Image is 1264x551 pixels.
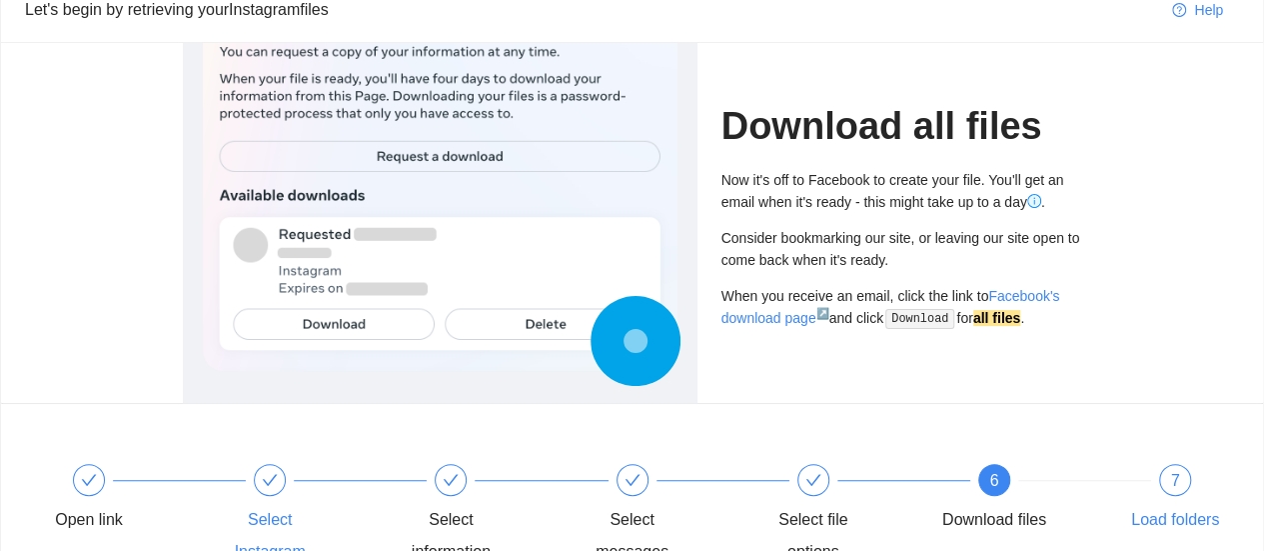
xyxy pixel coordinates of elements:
[805,472,821,488] span: check
[31,464,212,536] div: Open link
[55,504,123,536] div: Open link
[1027,194,1041,208] span: info-circle
[81,472,97,488] span: check
[942,504,1046,536] div: Download files
[443,472,459,488] span: check
[936,464,1117,536] div: 6Download files
[989,472,998,489] span: 6
[625,472,640,488] span: check
[721,288,1060,326] a: Facebook's download page↗
[721,103,1082,150] h1: Download all files
[973,310,1020,326] strong: all files
[721,169,1082,213] div: Now it's off to Facebook to create your file. You'll get an email when it's ready - this might ta...
[1171,472,1180,489] span: 7
[262,472,278,488] span: check
[1172,3,1186,19] span: question-circle
[721,227,1082,271] div: Consider bookmarking our site, or leaving our site open to come back when it's ready.
[815,307,828,319] sup: ↗
[721,285,1082,330] div: When you receive an email, click the link to and click for .
[1117,464,1233,536] div: 7Load folders
[1131,504,1219,536] div: Load folders
[885,309,954,329] code: Download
